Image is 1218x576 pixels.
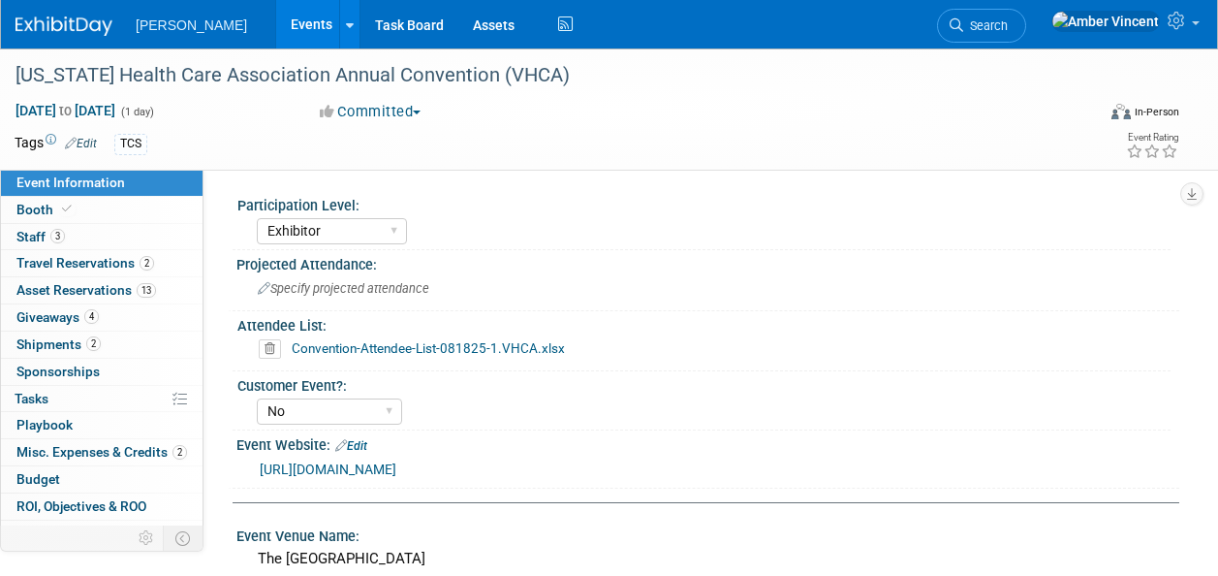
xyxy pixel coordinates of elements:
a: Budget [1,466,203,493]
span: Asset Reservations [16,282,156,298]
div: Attendee List: [237,311,1171,336]
span: 13 [137,283,156,298]
span: Staff [16,229,65,244]
div: Event Venue Name: [236,522,1179,546]
span: 3 [50,229,65,243]
div: The [GEOGRAPHIC_DATA] [251,544,1165,574]
a: Event Information [1,170,203,196]
span: to [56,103,75,118]
a: Playbook [1,412,203,438]
span: Booth [16,202,76,217]
div: [US_STATE] Health Care Association Annual Convention (VHCA) [9,58,1079,93]
a: Asset Reservations13 [1,277,203,304]
a: [URL][DOMAIN_NAME] [260,462,396,477]
span: Specify projected attendance [258,281,429,296]
a: Delete attachment? [259,342,289,356]
a: Misc. Expenses & Credits2 [1,439,203,465]
a: Staff3 [1,224,203,250]
div: Event Website: [236,431,1179,456]
div: Event Rating [1126,133,1178,143]
div: Customer Event?: [237,371,1171,396]
span: 2 [140,256,154,271]
span: 2 [172,445,187,460]
a: Search [937,9,1026,43]
img: Amber Vincent [1051,11,1160,32]
span: [PERSON_NAME] [136,17,247,33]
div: In-Person [1134,105,1179,119]
a: Shipments2 [1,332,203,358]
img: ExhibitDay [16,16,112,36]
span: Sponsorships [16,364,100,379]
a: Sponsorships [1,359,203,385]
i: Booth reservation complete [62,204,72,214]
a: Travel Reservations2 [1,250,203,276]
td: Toggle Event Tabs [164,526,203,551]
td: Personalize Event Tab Strip [130,526,164,551]
td: Tags [15,133,97,155]
span: Tasks [15,391,48,406]
span: Playbook [16,417,73,432]
a: Edit [335,439,367,453]
span: Search [963,18,1008,33]
span: 2 [86,336,101,351]
span: 4 [84,309,99,324]
img: Format-Inperson.png [1111,104,1131,119]
a: Convention-Attendee-List-081825-1.VHCA.xlsx [292,340,565,356]
span: Travel Reservations [16,255,154,271]
span: Event Information [16,175,125,190]
span: Budget [16,471,60,487]
a: Giveaways4 [1,304,203,331]
span: [DATE] [DATE] [15,102,116,119]
div: Projected Attendance: [236,250,1179,274]
a: Attachments4 [1,521,203,547]
div: Participation Level: [237,191,1171,215]
span: Shipments [16,336,101,352]
span: Giveaways [16,309,99,325]
a: Edit [65,137,97,150]
button: Committed [313,102,428,122]
span: (1 day) [119,106,154,118]
a: Booth [1,197,203,223]
a: ROI, Objectives & ROO [1,494,203,520]
span: 4 [99,526,113,540]
span: Attachments [16,526,113,541]
div: TCS [114,134,147,154]
div: Event Format [1010,101,1179,130]
a: Tasks [1,386,203,412]
span: ROI, Objectives & ROO [16,498,146,514]
span: Misc. Expenses & Credits [16,444,187,460]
